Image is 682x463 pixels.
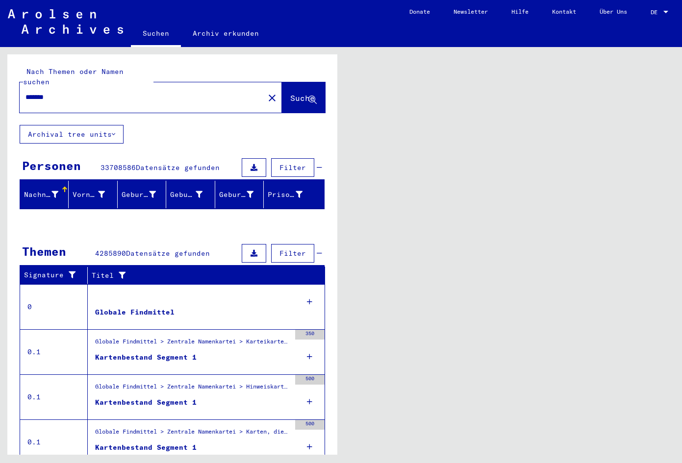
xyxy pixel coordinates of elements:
[95,307,175,317] div: Globale Findmittel
[22,243,66,260] div: Themen
[20,181,69,208] mat-header-cell: Nachname
[219,190,253,200] div: Geburtsdatum
[118,181,166,208] mat-header-cell: Geburtsname
[170,190,202,200] div: Geburt‏
[126,249,210,258] span: Datensätze gefunden
[73,190,104,200] div: Vorname
[295,330,325,340] div: 350
[95,337,290,351] div: Globale Findmittel > Zentrale Namenkartei > Karteikarten, die im Rahmen der sequentiellen Massend...
[279,249,306,258] span: Filter
[20,329,88,374] td: 0.1
[136,163,220,172] span: Datensätze gefunden
[268,187,314,202] div: Prisoner #
[8,9,123,34] img: Arolsen_neg.svg
[122,187,168,202] div: Geburtsname
[24,268,90,283] div: Signature
[295,375,325,385] div: 500
[73,187,117,202] div: Vorname
[101,163,136,172] span: 33708586
[264,181,324,208] mat-header-cell: Prisoner #
[271,244,314,263] button: Filter
[92,268,315,283] div: Titel
[122,190,156,200] div: Geburtsname
[95,442,197,453] div: Kartenbestand Segment 1
[219,187,266,202] div: Geburtsdatum
[20,374,88,419] td: 0.1
[282,82,325,113] button: Suche
[92,270,305,281] div: Titel
[215,181,264,208] mat-header-cell: Geburtsdatum
[69,181,117,208] mat-header-cell: Vorname
[290,93,315,103] span: Suche
[20,284,88,329] td: 0
[271,158,314,177] button: Filter
[166,181,215,208] mat-header-cell: Geburt‏
[95,382,290,396] div: Globale Findmittel > Zentrale Namenkartei > Hinweiskarten und Originale, die in T/D-Fällen aufgef...
[95,352,197,363] div: Kartenbestand Segment 1
[266,92,278,104] mat-icon: close
[279,163,306,172] span: Filter
[24,190,58,200] div: Nachname
[181,22,271,45] a: Archiv erkunden
[20,125,124,144] button: Archival tree units
[23,67,124,86] mat-label: Nach Themen oder Namen suchen
[295,420,325,430] div: 500
[24,187,71,202] div: Nachname
[95,427,290,441] div: Globale Findmittel > Zentrale Namenkartei > Karten, die während oder unmittelbar vor der sequenti...
[262,88,282,107] button: Clear
[95,249,126,258] span: 4285890
[651,9,661,16] span: DE
[24,270,80,280] div: Signature
[95,397,197,408] div: Kartenbestand Segment 1
[268,190,302,200] div: Prisoner #
[22,157,81,174] div: Personen
[170,187,214,202] div: Geburt‏
[131,22,181,47] a: Suchen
